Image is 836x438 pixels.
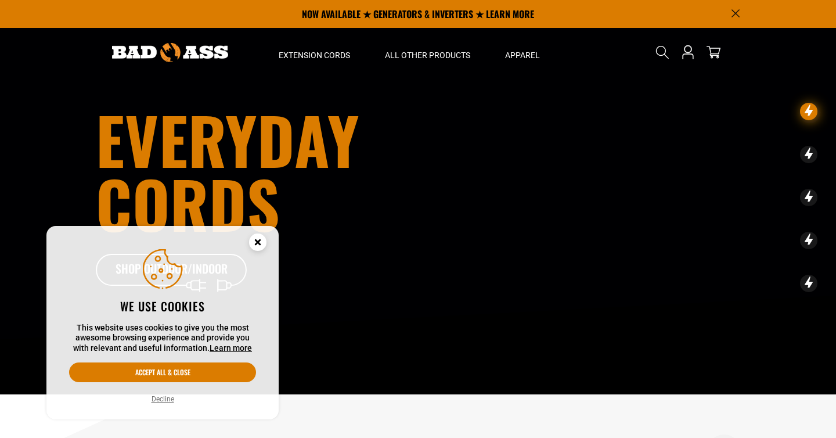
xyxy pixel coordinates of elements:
p: This website uses cookies to give you the most awesome browsing experience and provide you with r... [69,323,256,354]
img: Bad Ass Extension Cords [112,43,228,62]
summary: Extension Cords [261,28,367,77]
h2: We use cookies [69,299,256,314]
button: Decline [148,393,178,405]
summary: Apparel [488,28,557,77]
span: Apparel [505,50,540,60]
summary: Search [653,43,672,62]
h1: Everyday cords [96,107,482,235]
span: Extension Cords [279,50,350,60]
summary: All Other Products [367,28,488,77]
span: All Other Products [385,50,470,60]
a: Learn more [210,343,252,353]
aside: Cookie Consent [46,226,279,420]
button: Accept all & close [69,362,256,382]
